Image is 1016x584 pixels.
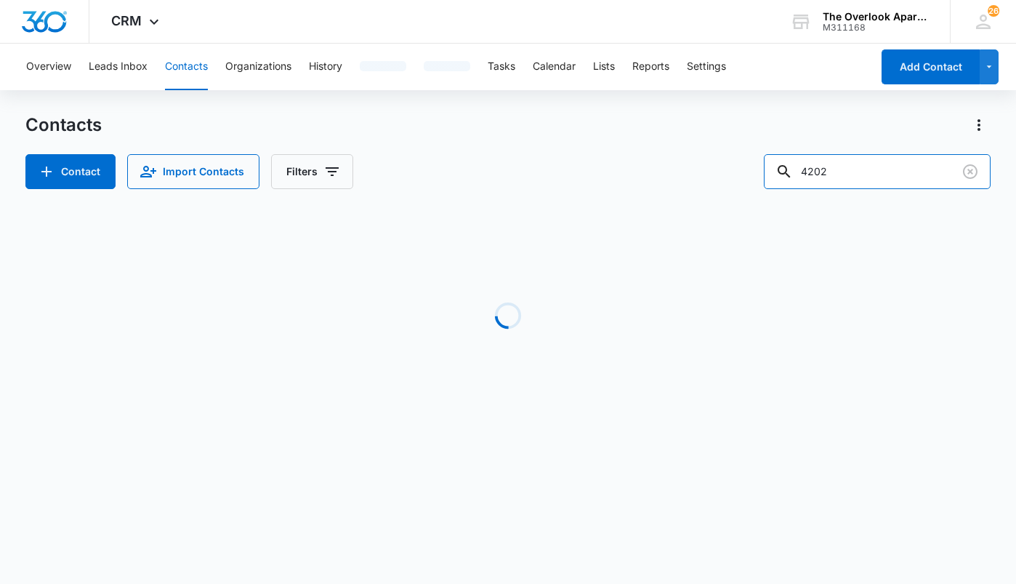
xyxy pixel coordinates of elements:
div: notifications count [988,5,999,17]
button: Tasks [488,44,515,90]
span: CRM [111,13,142,28]
button: Calendar [533,44,576,90]
button: Contacts [165,44,208,90]
button: Filters [271,154,353,189]
span: 26 [988,5,999,17]
div: account name [823,11,929,23]
button: Reports [632,44,669,90]
button: Actions [967,113,991,137]
button: Add Contact [25,154,116,189]
input: Search Contacts [764,154,991,189]
button: Leads Inbox [89,44,148,90]
button: Add Contact [882,49,980,84]
button: Import Contacts [127,154,259,189]
button: Settings [687,44,726,90]
div: account id [823,23,929,33]
button: Overview [26,44,71,90]
h1: Contacts [25,114,102,136]
button: Organizations [225,44,291,90]
button: Lists [593,44,615,90]
button: Clear [959,160,982,183]
button: History [309,44,342,90]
